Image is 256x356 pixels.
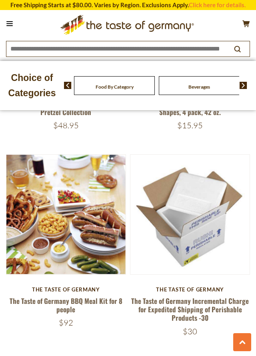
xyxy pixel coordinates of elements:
[130,286,250,293] div: The Taste of Germany
[189,1,246,8] a: Click here for details.
[177,120,203,130] span: $15.95
[96,84,134,90] a: Food By Category
[188,84,210,90] a: Beverages
[59,318,73,328] span: $92
[240,82,247,89] img: next arrow
[6,155,126,274] img: The Taste of Germany BBQ Meal Kit for 8 people
[53,120,79,130] span: $48.95
[131,296,249,323] a: The Taste of Germany Incremental Charge for Expedited Shipping of Perishable Products -30
[130,155,250,274] img: The Taste of Germany Incremental Charge for Expedited Shipping of Perishable Products -30
[6,286,126,293] div: The Taste of Germany
[10,296,122,314] a: The Taste of Germany BBQ Meal Kit for 8 people
[183,326,197,336] span: $30
[64,82,72,89] img: previous arrow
